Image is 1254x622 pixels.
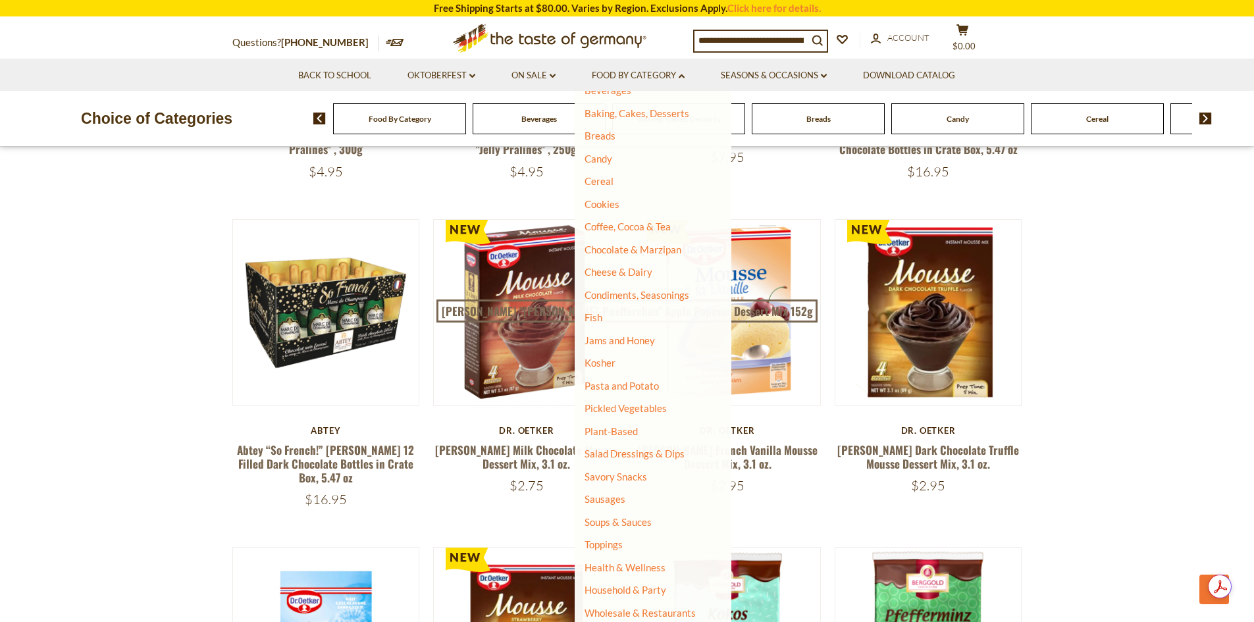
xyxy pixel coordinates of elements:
a: [PERSON_NAME] Milk Chocolate Mousse Dessert Mix, 3.1 oz. [435,442,618,472]
a: Cereal [1086,114,1109,124]
a: Jams and Honey [585,334,655,346]
a: [PHONE_NUMBER] [281,36,369,48]
img: Dr. Oetker Milk Chocolate Mousse Dessert Mix, 3.1 oz. [434,220,620,406]
a: Toppings [585,538,623,550]
p: Questions? [232,34,379,51]
span: Account [887,32,929,43]
a: Beverages [521,114,557,124]
a: Savory Snacks [585,471,647,482]
div: Abtey [232,425,420,436]
a: Breads [806,114,831,124]
a: Breads [585,130,615,142]
div: Dr. Oetker [835,425,1022,436]
span: $2.75 [509,477,544,494]
a: Condiments, Seasonings [585,289,689,301]
a: Candy [585,153,612,165]
a: Sausages [585,493,625,505]
a: Cookies [585,198,619,210]
a: Wholesale & Restaurants [585,604,696,622]
span: $2.95 [911,477,945,494]
a: Click here for details. [727,2,821,14]
span: $4.95 [309,163,343,180]
a: Abtey “So French!” [PERSON_NAME] 12 Filled Dark Chocolate Bottles in Crate Box, 5.47 oz [237,442,414,486]
a: [PERSON_NAME] Dark Chocolate Truffle Mousse Dessert Mix, 3.1 oz. [837,442,1019,472]
div: Dr. Oetker [433,425,621,436]
a: Plant-Based [585,425,638,437]
a: Household & Party [585,581,666,599]
img: previous arrow [313,113,326,124]
a: Cereal [585,175,614,187]
a: Chocolate & Marzipan [585,244,681,255]
a: Food By Category [369,114,431,124]
img: next arrow [1199,113,1212,124]
a: Beverages [585,84,631,96]
span: $16.95 [907,163,949,180]
a: Seasons & Occasions [721,68,827,83]
a: Baking, Cakes, Desserts [585,107,689,119]
span: $4.95 [509,163,544,180]
button: $0.00 [943,24,983,57]
a: Cheese & Dairy [585,266,652,278]
a: On Sale [511,68,556,83]
a: Pickled Vegetables [585,402,667,414]
a: Health & Wellness [585,558,666,577]
a: Account [871,31,929,45]
a: Kosher [585,357,615,369]
a: Food By Category [592,68,685,83]
a: Soups & Sauces [585,516,652,528]
img: Dr. Oetker Dark Chocolate Truffle Mousse Dessert Mix, 3.1 oz. [835,220,1022,406]
img: Abtey “So French!” Marc de Champagne 12 Filled Dark Chocolate Bottles in Crate Box, 5.47 oz [233,220,419,406]
a: [PERSON_NAME] "[PERSON_NAME]-Puefferchen" Apple Popover Dessert Mix 152g [436,299,818,323]
a: Oktoberfest [407,68,475,83]
a: Pasta and Potato [585,380,659,392]
a: Salad Dressings & Dips [585,448,685,459]
span: $0.00 [953,41,976,51]
span: $16.95 [305,491,347,507]
a: Back to School [298,68,371,83]
a: Fish [585,311,602,323]
a: Download Catalog [863,68,955,83]
a: Candy [947,114,969,124]
a: Coffee, Cocoa & Tea [585,220,671,232]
